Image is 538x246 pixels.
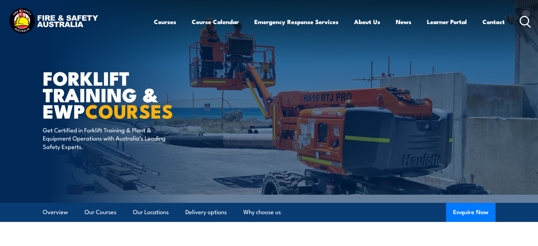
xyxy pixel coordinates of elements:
[354,12,380,31] a: About Us
[85,203,116,222] a: Our Courses
[43,126,172,150] p: Get Certified in Forklift Training & Plant & Equipment Operations with Australia’s Leading Safety...
[396,12,411,31] a: News
[482,12,505,31] a: Contact
[185,203,227,222] a: Delivery options
[43,203,68,222] a: Overview
[243,203,281,222] a: Why choose us
[43,69,218,119] h1: Forklift Training & EWP
[254,12,339,31] a: Emergency Response Services
[133,203,169,222] a: Our Locations
[427,12,467,31] a: Learner Portal
[446,203,496,222] button: Enquire Now
[154,12,176,31] a: Courses
[85,96,173,125] strong: COURSES
[192,12,239,31] a: Course Calendar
